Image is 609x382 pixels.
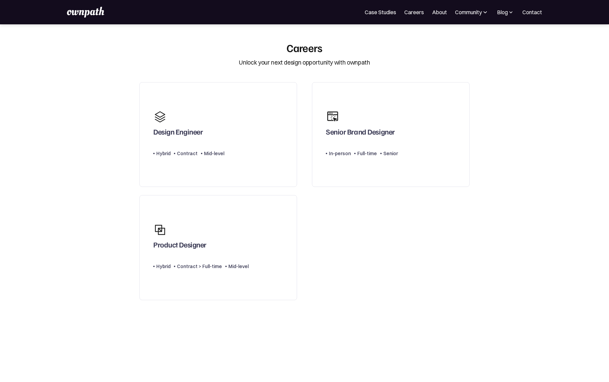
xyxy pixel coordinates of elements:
div: Contract [177,149,198,158]
a: Contact [522,8,542,16]
div: Community [455,8,489,16]
div: Senior [383,149,398,158]
div: Blog [497,8,508,16]
a: Product DesignerHybridContract > Full-timeMid-level [139,195,297,300]
a: Case Studies [365,8,396,16]
div: Full-time [357,149,377,158]
div: Hybrid [156,262,171,270]
div: Unlock your next design opportunity with ownpath [239,58,370,67]
a: Senior Brand DesignerIn-personFull-timeSenior [312,82,470,187]
div: Community [455,8,482,16]
div: In-person [329,149,351,158]
div: Senior Brand Designer [326,127,395,139]
div: Blog [497,8,514,16]
a: Careers [404,8,424,16]
div: Product Designer [153,240,206,252]
div: Mid-level [228,262,249,270]
div: Contract > Full-time [177,262,222,270]
div: Mid-level [204,149,224,158]
a: Design EngineerHybridContractMid-level [139,82,297,187]
div: Hybrid [156,149,171,158]
div: Careers [287,41,322,54]
a: About [432,8,447,16]
div: Design Engineer [153,127,203,139]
